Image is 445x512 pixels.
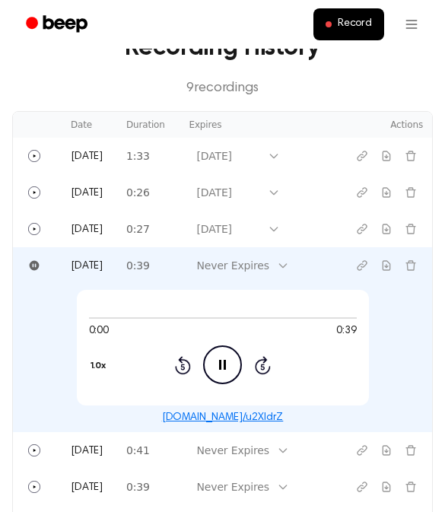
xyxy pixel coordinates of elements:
[196,479,269,495] div: Never Expires
[71,446,103,456] span: [DATE]
[117,247,180,284] td: 0:39
[310,112,432,138] th: Actions
[117,432,180,469] td: 0:41
[350,144,374,168] button: Copy link
[350,253,374,278] button: Copy link
[399,438,423,463] button: Delete recording
[374,217,399,241] button: Download recording
[399,475,423,499] button: Delete recording
[24,78,421,99] p: 9 recording s
[374,180,399,205] button: Download recording
[336,323,356,339] span: 0:39
[196,185,260,201] div: [DATE]
[117,469,180,505] td: 0:39
[89,323,109,339] span: 0:00
[22,217,46,241] button: Play
[15,10,101,40] a: Beep
[374,438,399,463] button: Download recording
[350,438,374,463] button: Copy link
[117,211,180,247] td: 0:27
[196,258,269,274] div: Never Expires
[71,188,103,199] span: [DATE]
[117,138,180,174] td: 1:33
[162,412,284,423] a: [DOMAIN_NAME]/u2XIdrZ
[350,180,374,205] button: Copy link
[399,253,423,278] button: Delete recording
[338,17,372,31] span: Record
[117,174,180,211] td: 0:26
[196,221,260,237] div: [DATE]
[71,261,103,272] span: [DATE]
[22,180,46,205] button: Play
[89,353,112,379] button: 1.0x
[399,217,423,241] button: Delete recording
[196,148,260,164] div: [DATE]
[374,144,399,168] button: Download recording
[71,151,103,162] span: [DATE]
[399,180,423,205] button: Delete recording
[350,217,374,241] button: Copy link
[22,253,46,278] button: Pause
[393,6,430,43] button: Open menu
[350,475,374,499] button: Copy link
[22,475,46,499] button: Play
[71,224,103,235] span: [DATE]
[374,253,399,278] button: Download recording
[22,144,46,168] button: Play
[22,438,46,463] button: Play
[62,112,117,138] th: Date
[71,482,103,493] span: [DATE]
[117,112,180,138] th: Duration
[180,112,310,138] th: Expires
[196,443,269,459] div: Never Expires
[313,8,384,40] button: Record
[399,144,423,168] button: Delete recording
[374,475,399,499] button: Download recording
